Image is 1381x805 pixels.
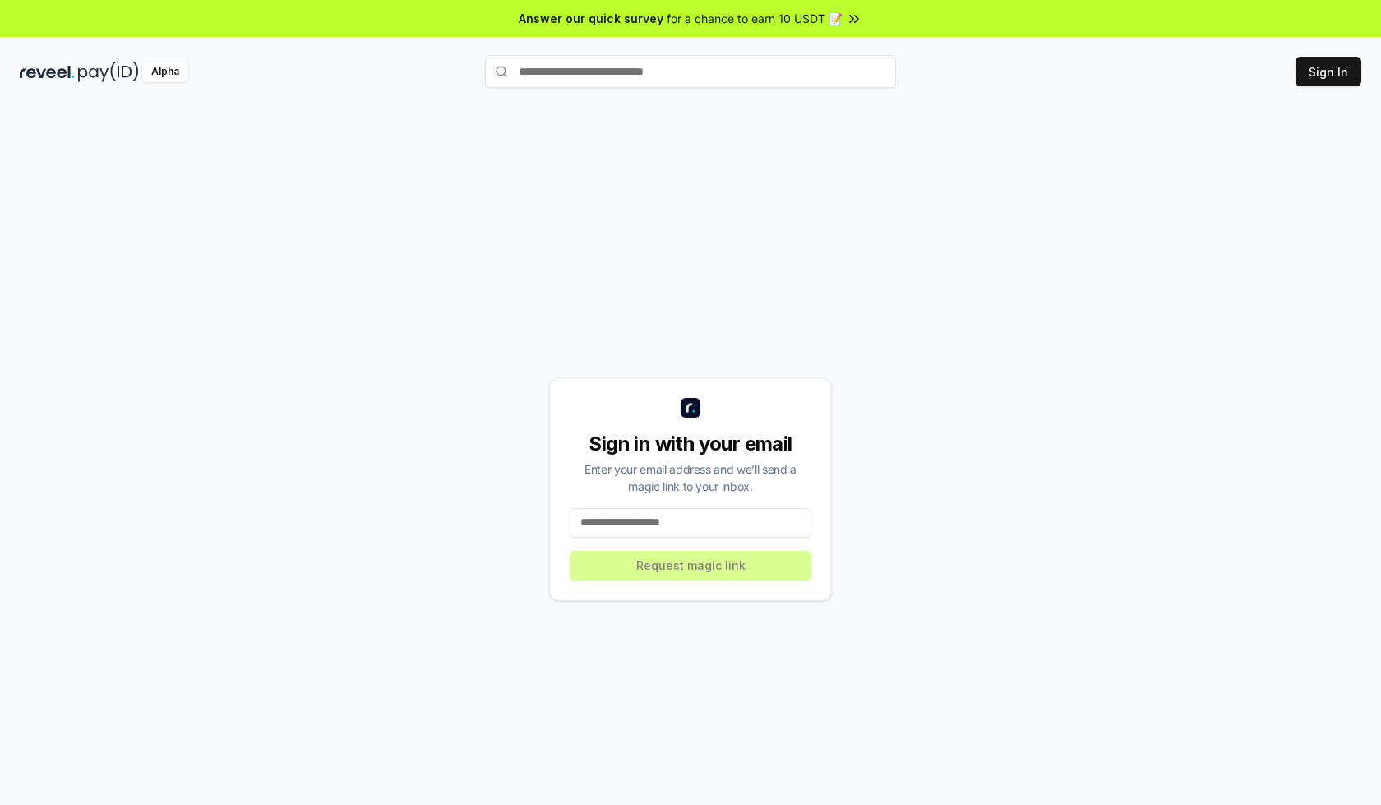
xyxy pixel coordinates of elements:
[570,431,811,457] div: Sign in with your email
[519,10,663,27] span: Answer our quick survey
[1296,57,1361,86] button: Sign In
[78,62,139,82] img: pay_id
[570,460,811,495] div: Enter your email address and we’ll send a magic link to your inbox.
[142,62,188,82] div: Alpha
[681,398,700,418] img: logo_small
[20,62,75,82] img: reveel_dark
[667,10,843,27] span: for a chance to earn 10 USDT 📝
